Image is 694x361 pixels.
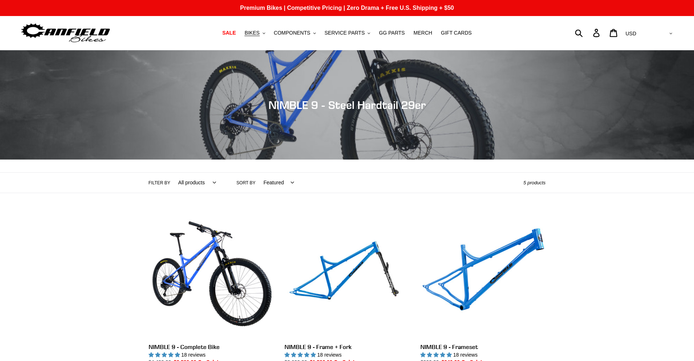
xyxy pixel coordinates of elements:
a: GIFT CARDS [437,28,475,38]
span: BIKES [244,30,259,36]
label: Filter by [149,180,170,186]
a: MERCH [410,28,436,38]
span: GG PARTS [379,30,405,36]
a: GG PARTS [375,28,408,38]
button: BIKES [241,28,268,38]
span: MERCH [413,30,432,36]
span: GIFT CARDS [441,30,472,36]
span: NIMBLE 9 - Steel Hardtail 29er [268,98,426,111]
label: Sort by [236,180,255,186]
span: 5 products [524,180,546,185]
a: SALE [219,28,239,38]
span: COMPONENTS [274,30,310,36]
button: COMPONENTS [270,28,319,38]
img: Canfield Bikes [20,21,111,44]
input: Search [579,25,597,41]
span: SERVICE PARTS [325,30,365,36]
button: SERVICE PARTS [321,28,374,38]
span: SALE [222,30,236,36]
